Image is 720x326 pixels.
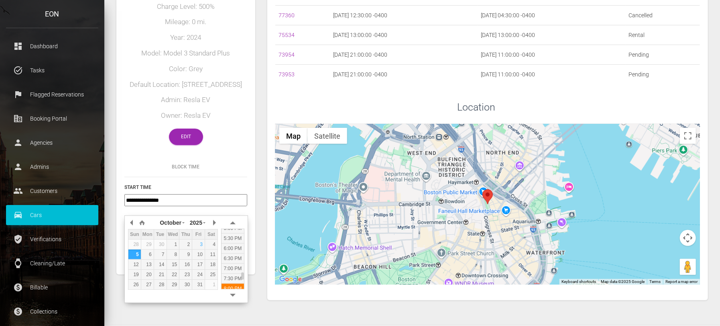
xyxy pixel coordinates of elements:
[141,280,154,289] div: 27
[205,260,218,269] div: 18
[190,219,202,226] span: 2025
[6,253,98,273] a: watch Cleaning/Late
[12,88,92,100] p: Flagged Reservations
[192,240,205,249] div: 3
[205,240,218,249] div: 4
[179,260,192,269] div: 16
[124,33,247,43] h5: Year: 2024
[160,219,181,226] span: October
[12,209,92,221] p: Cars
[154,250,167,259] div: 7
[222,243,244,253] div: 6:00 PM
[124,163,247,170] h6: Block Time
[192,280,205,289] div: 31
[6,36,98,56] a: dashboard Dashboard
[12,185,92,197] p: Customers
[6,133,98,153] a: person Agencies
[561,279,596,285] button: Keyboard shortcuts
[626,6,700,25] td: Cancelled
[205,229,218,239] th: Sat
[128,229,141,239] th: Sun
[128,250,141,259] div: 5
[330,6,478,25] td: [DATE] 12:30:00 -0400
[457,100,700,114] h3: Location
[478,65,626,84] td: [DATE] 11:00:00 -0400
[6,181,98,201] a: people Customers
[167,229,179,239] th: Wed
[154,229,167,239] th: Tue
[680,259,696,275] button: Drag Pegman onto the map to open Street View
[6,229,98,249] a: verified_user Verifications
[169,129,203,145] a: Edit
[124,49,247,58] h5: Model: Model 3 Standard Plus
[330,65,478,84] td: [DATE] 21:00:00 -0400
[141,260,154,269] div: 13
[222,223,244,233] div: 5:00 PM
[330,25,478,45] td: [DATE] 13:00:00 -0400
[124,111,247,121] h5: Owner: Resla EV
[141,250,154,259] div: 6
[649,279,661,284] a: Terms (opens in new tab)
[279,71,295,78] a: 73953
[192,260,205,269] div: 17
[680,128,696,144] button: Toggle fullscreen view
[626,65,700,84] td: Pending
[222,283,244,293] div: 8:00 PM
[167,270,179,279] div: 22
[12,305,92,318] p: Collections
[167,250,179,259] div: 8
[665,279,698,284] a: Report a map error
[205,250,218,259] div: 11
[277,274,304,285] img: Google
[128,280,141,289] div: 26
[12,113,92,125] p: Booking Portal
[478,6,626,25] td: [DATE] 04:30:00 -0400
[222,233,244,243] div: 5:30 PM
[179,280,192,289] div: 30
[222,263,244,273] div: 7:00 PM
[279,32,295,38] a: 75534
[680,230,696,246] button: Map camera controls
[141,270,154,279] div: 20
[124,80,247,90] h5: Default Location: [STREET_ADDRESS]
[279,128,307,144] button: Show street map
[205,270,218,279] div: 25
[601,279,645,284] span: Map data ©2025 Google
[279,12,295,18] a: 77360
[205,280,218,289] div: 1
[179,270,192,279] div: 23
[124,17,247,27] h5: Mileage: 0 mi.
[478,25,626,45] td: [DATE] 13:00:00 -0400
[167,280,179,289] div: 29
[330,45,478,65] td: [DATE] 21:00:00 -0400
[6,205,98,225] a: drive_eta Cars
[192,250,205,259] div: 10
[128,240,141,249] div: 28
[192,270,205,279] div: 24
[179,250,192,259] div: 9
[626,25,700,45] td: Rental
[12,281,92,293] p: Billable
[6,84,98,105] a: flag Flagged Reservations
[179,229,192,239] th: Thu
[192,229,205,239] th: Fri
[626,45,700,65] td: Pending
[478,45,626,65] td: [DATE] 11:00:00 -0400
[6,277,98,297] a: paid Billable
[154,240,167,249] div: 30
[307,128,347,144] button: Show satellite imagery
[222,273,244,283] div: 7:30 PM
[124,95,247,105] h5: Admin: Resla EV
[154,260,167,269] div: 14
[179,240,192,249] div: 2
[12,233,92,245] p: Verifications
[128,270,141,279] div: 19
[6,60,98,80] a: task_alt Tasks
[124,2,247,12] h5: Charge Level: 500%
[141,240,154,249] div: 29
[6,301,98,322] a: paid Collections
[167,240,179,249] div: 1
[12,161,92,173] p: Admins
[128,260,141,269] div: 12
[279,51,295,58] a: 73954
